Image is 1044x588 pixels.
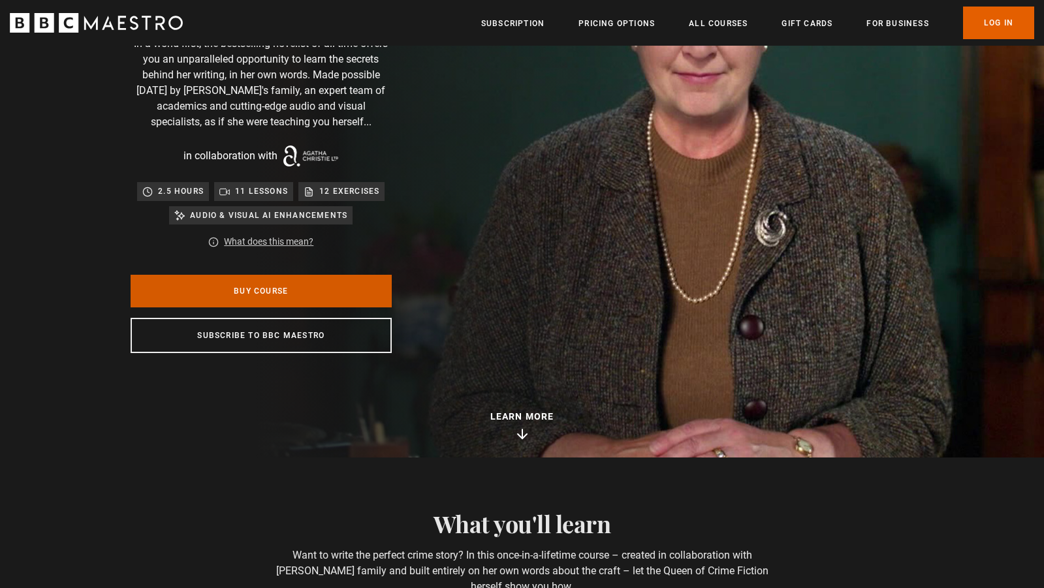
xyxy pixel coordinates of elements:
p: 2.5 hours [158,185,204,198]
a: Pricing Options [578,17,655,30]
a: Log In [963,7,1034,39]
p: In a world-first, the bestselling novelist of all time offers you an unparalleled opportunity to ... [131,36,392,130]
p: 12 exercises [319,185,379,198]
p: Audio & visual AI enhancements [190,209,347,222]
a: What does this mean? [224,235,313,249]
a: Buy Course [131,275,392,307]
p: Learn more [490,410,554,424]
p: 11 lessons [235,185,288,198]
nav: Primary [481,7,1034,39]
a: Gift Cards [782,17,832,30]
svg: BBC Maestro [10,13,183,33]
a: Subscribe to BBC Maestro [131,318,392,353]
a: Subscription [481,17,545,30]
p: in collaboration with [183,148,277,164]
h2: What you'll learn [269,510,775,537]
a: For business [866,17,928,30]
a: All Courses [689,17,748,30]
